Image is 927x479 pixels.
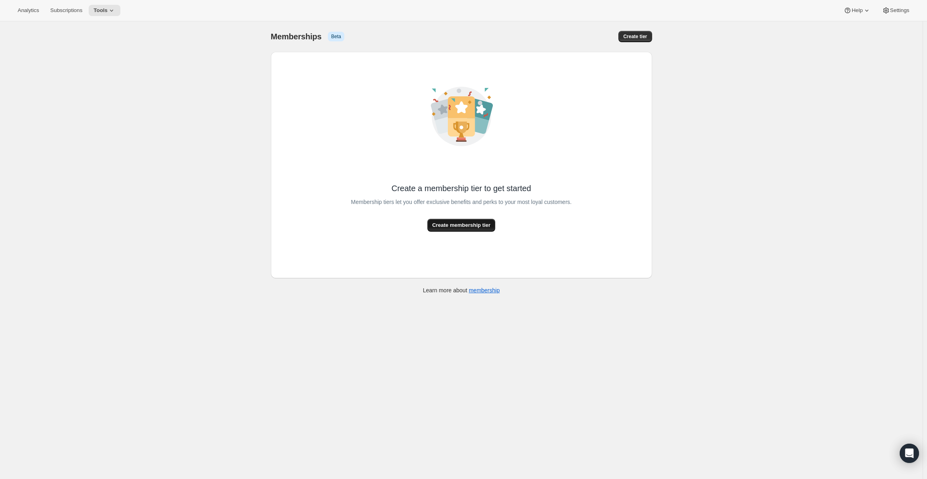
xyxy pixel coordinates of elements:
[877,5,914,16] button: Settings
[50,7,82,14] span: Subscriptions
[18,7,39,14] span: Analytics
[618,31,652,42] button: Create tier
[94,7,108,14] span: Tools
[852,7,862,14] span: Help
[13,5,44,16] button: Analytics
[623,33,647,40] span: Create tier
[45,5,87,16] button: Subscriptions
[331,33,341,40] span: Beta
[427,219,495,232] button: Create membership tier
[890,7,909,14] span: Settings
[89,5,120,16] button: Tools
[392,183,531,194] span: Create a membership tier to get started
[900,444,919,463] div: Open Intercom Messenger
[469,287,500,294] a: membership
[432,221,490,229] span: Create membership tier
[271,32,322,41] span: Memberships
[423,286,500,294] p: Learn more about
[839,5,875,16] button: Help
[351,196,572,208] span: Membership tiers let you offer exclusive benefits and perks to your most loyal customers.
